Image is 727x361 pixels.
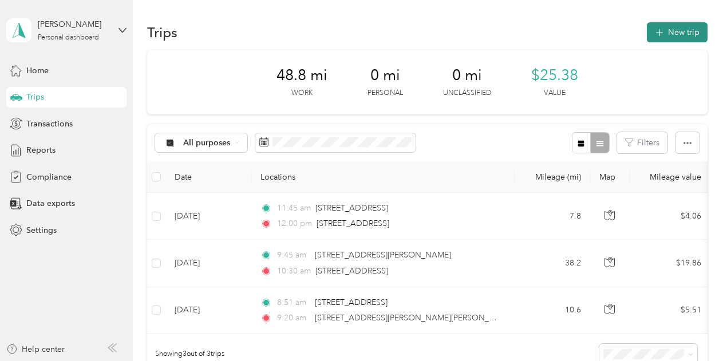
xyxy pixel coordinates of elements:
[277,217,312,230] span: 12:00 pm
[515,193,590,240] td: 7.8
[165,287,251,334] td: [DATE]
[315,250,451,260] span: [STREET_ADDRESS][PERSON_NAME]
[590,161,630,193] th: Map
[277,202,311,215] span: 11:45 am
[630,240,710,287] td: $19.86
[165,193,251,240] td: [DATE]
[26,224,57,236] span: Settings
[276,66,327,85] span: 48.8 mi
[370,66,400,85] span: 0 mi
[26,91,44,103] span: Trips
[317,219,389,228] span: [STREET_ADDRESS]
[452,66,482,85] span: 0 mi
[315,266,388,276] span: [STREET_ADDRESS]
[630,287,710,334] td: $5.51
[630,193,710,240] td: $4.06
[26,118,73,130] span: Transactions
[6,343,65,355] button: Help center
[531,66,578,85] span: $25.38
[165,161,251,193] th: Date
[443,88,491,98] p: Unclassified
[165,240,251,287] td: [DATE]
[544,88,566,98] p: Value
[277,249,310,261] span: 9:45 am
[147,349,224,359] span: Showing 3 out of 3 trips
[251,161,515,193] th: Locations
[315,203,388,213] span: [STREET_ADDRESS]
[38,18,109,30] div: [PERSON_NAME]
[617,132,667,153] button: Filters
[663,297,727,361] iframe: Everlance-gr Chat Button Frame
[515,287,590,334] td: 10.6
[315,313,515,323] span: [STREET_ADDRESS][PERSON_NAME][PERSON_NAME]
[26,65,49,77] span: Home
[647,22,708,42] button: New trip
[277,265,311,277] span: 10:30 am
[26,144,56,156] span: Reports
[277,296,310,309] span: 8:51 am
[147,26,177,38] h1: Trips
[315,297,388,307] span: [STREET_ADDRESS]
[630,161,710,193] th: Mileage value
[38,34,99,41] div: Personal dashboard
[515,240,590,287] td: 38.2
[277,312,310,324] span: 9:20 am
[26,197,75,209] span: Data exports
[291,88,313,98] p: Work
[368,88,403,98] p: Personal
[183,139,231,147] span: All purposes
[515,161,590,193] th: Mileage (mi)
[26,171,72,183] span: Compliance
